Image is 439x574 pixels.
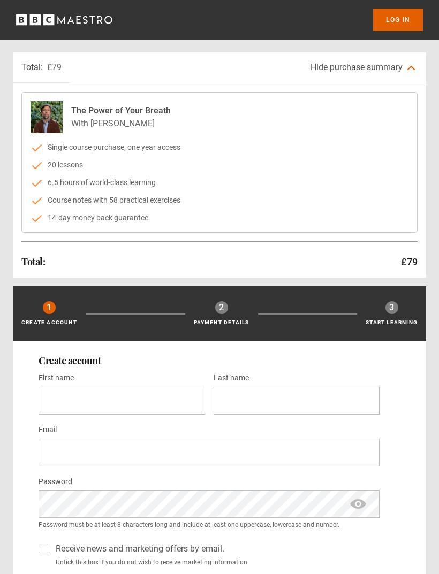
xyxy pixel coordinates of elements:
p: £79 [47,61,62,74]
p: Create Account [21,318,77,326]
li: Single course purchase, one year access [31,142,408,153]
label: Last name [214,372,249,385]
p: With [PERSON_NAME] [71,117,171,130]
p: Payment details [194,318,249,326]
h2: Total: [21,255,45,268]
label: First name [39,372,74,385]
div: 3 [385,301,398,314]
label: Email [39,424,57,437]
h2: Create account [39,354,400,367]
small: Untick this box if you do not wish to receive marketing information. [51,557,380,567]
button: Hide purchase summary [302,52,426,83]
li: 20 lessons [31,159,408,171]
a: Log In [373,9,423,31]
label: Password [39,476,72,488]
li: Course notes with 58 practical exercises [31,195,408,206]
small: Password must be at least 8 characters long and include at least one uppercase, lowercase and num... [39,520,380,530]
div: 1 [43,301,56,314]
p: Total: [21,61,43,74]
p: Start learning [366,318,418,326]
svg: BBC Maestro [16,12,112,28]
span: show password [337,490,380,518]
p: The Power of Your Breath [71,104,171,117]
span: Hide purchase summary [311,62,403,72]
label: Receive news and marketing offers by email. [51,542,224,555]
p: £79 [401,255,418,269]
li: 6.5 hours of world-class learning [31,177,408,188]
div: 2 [215,301,228,314]
li: 14-day money back guarantee [31,212,408,224]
